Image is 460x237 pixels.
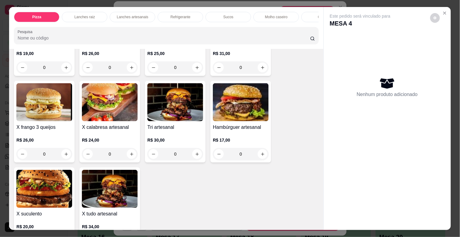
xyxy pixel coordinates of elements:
h4: X calabresa artesanal [82,124,138,131]
p: R$ 24,00 [82,137,138,143]
h4: X suculento [16,210,72,218]
p: Refrigerante [170,15,190,19]
p: R$ 20,00 [16,224,72,230]
img: product-image [147,83,203,121]
p: R$ 34,00 [82,224,138,230]
h4: Tri artesanal [147,124,203,131]
p: MESA 4 [330,19,391,28]
p: R$ 26,00 [82,50,138,57]
img: product-image [82,83,138,121]
button: increase-product-quantity [258,63,267,72]
p: Este pedido será vinculado para [330,13,391,19]
p: R$ 25,00 [147,50,203,57]
p: R$ 26,00 [16,137,72,143]
p: Lanches raiz [74,15,95,19]
p: R$ 19,00 [16,50,72,57]
button: decrease-product-quantity [214,63,224,72]
button: decrease-product-quantity [430,13,440,23]
p: Cerveja [318,15,331,19]
p: Lanches artesanais [117,15,148,19]
p: Sucos [223,15,233,19]
img: product-image [16,170,72,208]
p: R$ 17,00 [213,137,269,143]
img: product-image [82,170,138,208]
p: Nenhum produto adicionado [357,91,418,98]
h4: X frango 3 queijos [16,124,72,131]
p: R$ 30,00 [147,137,203,143]
h4: X tudo artesanal [82,210,138,218]
p: R$ 31,00 [213,50,269,57]
img: product-image [213,83,269,121]
button: Close [440,8,450,18]
p: Pizza [32,15,41,19]
p: Molho caseiro [265,15,288,19]
input: Pesquisa [18,35,310,41]
h4: Hambúrguer artesanal [213,124,269,131]
label: Pesquisa [18,29,35,34]
img: product-image [16,83,72,121]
